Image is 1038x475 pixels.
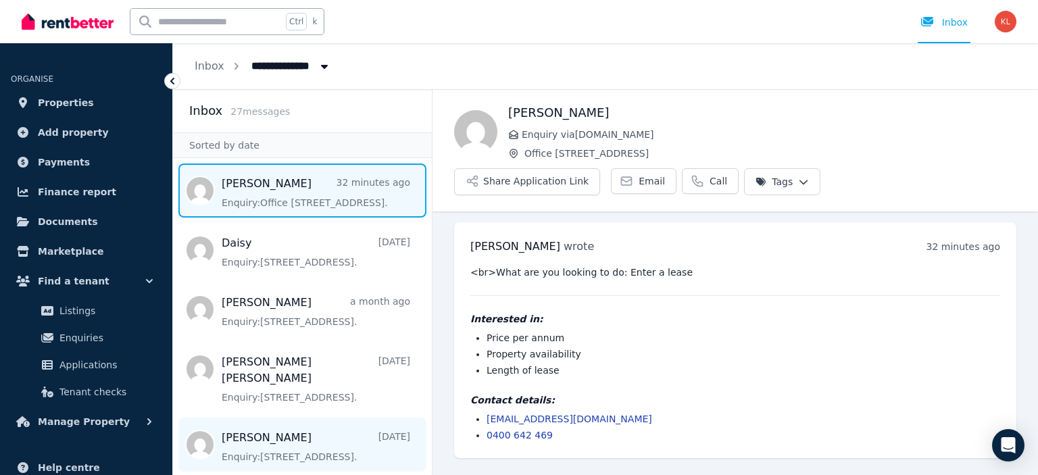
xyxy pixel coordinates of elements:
a: 0400 642 469 [487,430,553,441]
span: Payments [38,154,90,170]
span: wrote [564,240,594,253]
h2: Inbox [189,101,222,120]
div: Inbox [920,16,968,29]
span: Ctrl [286,13,307,30]
img: risden Risden Knightley [454,110,497,153]
a: Inbox [195,59,224,72]
span: ORGANISE [11,74,53,84]
a: [PERSON_NAME][DATE]Enquiry:[STREET_ADDRESS]. [222,430,410,464]
a: Payments [11,149,162,176]
a: Listings [16,297,156,324]
a: Enquiries [16,324,156,351]
a: Finance report [11,178,162,205]
button: Share Application Link [454,168,600,195]
h4: Interested in: [470,312,1000,326]
span: Manage Property [38,414,130,430]
span: Enquiries [59,330,151,346]
a: [PERSON_NAME]32 minutes agoEnquiry:Office [STREET_ADDRESS]. [222,176,410,209]
span: Documents [38,214,98,230]
span: Tags [756,175,793,189]
a: Tenant checks [16,378,156,405]
div: Open Intercom Messenger [992,429,1024,461]
span: k [312,16,317,27]
pre: <br>What are you looking to do: Enter a lease [470,266,1000,279]
a: Email [611,168,676,194]
span: Office [STREET_ADDRESS] [524,147,1016,160]
time: 32 minutes ago [926,241,1000,252]
a: Add property [11,119,162,146]
span: Call [710,174,727,188]
span: Finance report [38,184,116,200]
span: [PERSON_NAME] [470,240,560,253]
span: Enquiry via [DOMAIN_NAME] [522,128,1016,141]
button: Tags [744,168,820,195]
div: Sorted by date [173,132,432,158]
a: Call [682,168,739,194]
h4: Contact details: [470,393,1000,407]
li: Length of lease [487,364,1000,377]
span: Add property [38,124,109,141]
span: Marketplace [38,243,103,259]
nav: Breadcrumb [173,43,353,89]
a: [PERSON_NAME] [PERSON_NAME][DATE]Enquiry:[STREET_ADDRESS]. [222,354,410,404]
button: Manage Property [11,408,162,435]
span: Tenant checks [59,384,151,400]
a: Documents [11,208,162,235]
a: Applications [16,351,156,378]
li: Price per annum [487,331,1000,345]
button: Find a tenant [11,268,162,295]
span: Find a tenant [38,273,109,289]
span: Email [639,174,665,188]
h1: [PERSON_NAME] [508,103,1016,122]
img: Corporate Centres Tasmania [995,11,1016,32]
span: 27 message s [230,106,290,117]
a: [EMAIL_ADDRESS][DOMAIN_NAME] [487,414,652,424]
li: Property availability [487,347,1000,361]
span: Properties [38,95,94,111]
a: Daisy[DATE]Enquiry:[STREET_ADDRESS]. [222,235,410,269]
span: Listings [59,303,151,319]
a: [PERSON_NAME]a month agoEnquiry:[STREET_ADDRESS]. [222,295,410,328]
img: RentBetter [22,11,114,32]
span: Applications [59,357,151,373]
a: Properties [11,89,162,116]
a: Marketplace [11,238,162,265]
